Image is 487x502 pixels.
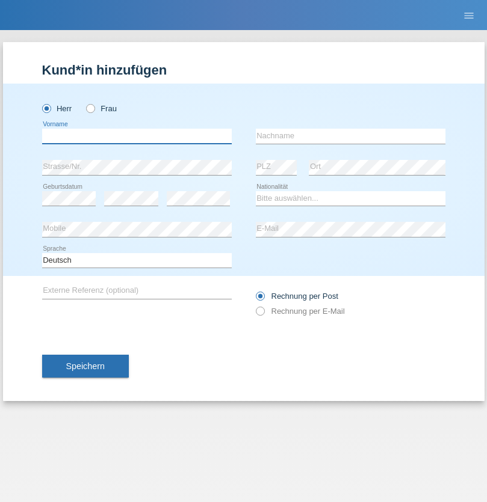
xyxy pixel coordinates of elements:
label: Rechnung per E-Mail [256,307,345,316]
label: Frau [86,104,117,113]
button: Speichern [42,355,129,378]
label: Rechnung per Post [256,292,338,301]
span: Speichern [66,361,105,371]
input: Herr [42,104,50,112]
input: Rechnung per E-Mail [256,307,264,322]
label: Herr [42,104,72,113]
input: Frau [86,104,94,112]
input: Rechnung per Post [256,292,264,307]
i: menu [463,10,475,22]
a: menu [457,11,481,19]
h1: Kund*in hinzufügen [42,63,445,78]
